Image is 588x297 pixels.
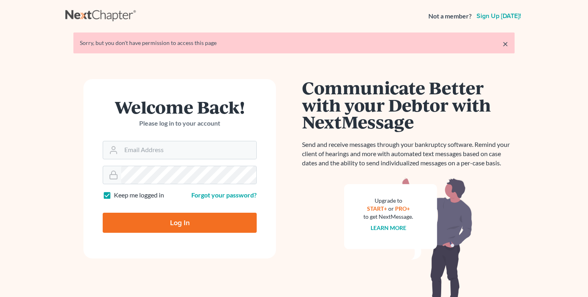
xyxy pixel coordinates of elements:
h1: Welcome Back! [103,98,257,116]
p: Please log in to your account [103,119,257,128]
div: Sorry, but you don't have permission to access this page [80,39,508,47]
a: START+ [367,205,387,212]
label: Keep me logged in [114,191,164,200]
div: to get NextMessage. [363,213,413,221]
a: PRO+ [395,205,410,212]
p: Send and receive messages through your bankruptcy software. Remind your client of hearings and mo... [302,140,515,168]
a: Sign up [DATE]! [475,13,523,19]
input: Log In [103,213,257,233]
input: Email Address [121,141,256,159]
span: or [388,205,394,212]
a: Forgot your password? [191,191,257,199]
a: Learn more [371,224,406,231]
div: Upgrade to [363,197,413,205]
strong: Not a member? [428,12,472,21]
a: × [503,39,508,49]
h1: Communicate Better with your Debtor with NextMessage [302,79,515,130]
